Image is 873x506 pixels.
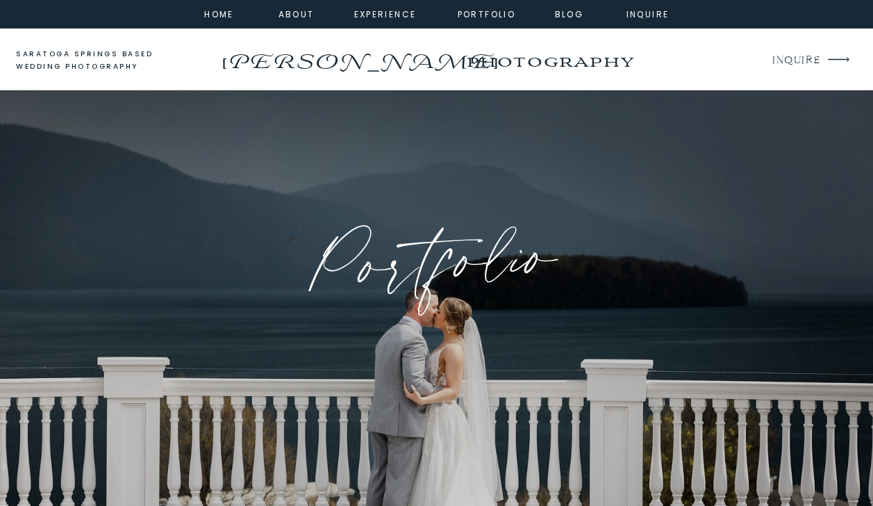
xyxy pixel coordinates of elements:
a: inquire [623,7,673,19]
a: home [201,7,238,19]
a: Blog [544,7,595,19]
h1: Portfolio [174,207,700,325]
a: photography [439,42,660,80]
a: [PERSON_NAME] [218,45,501,67]
a: saratoga springs based wedding photography [16,48,179,74]
a: portfolio [457,7,517,19]
a: INQUIRE [772,51,819,70]
a: about [278,7,310,19]
a: experience [354,7,410,19]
